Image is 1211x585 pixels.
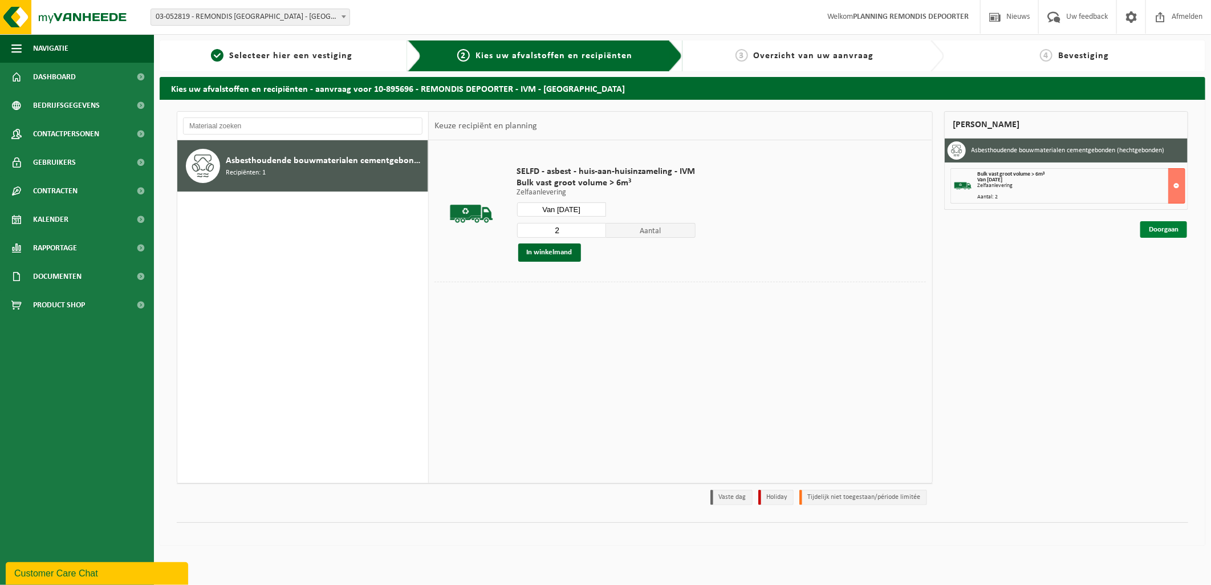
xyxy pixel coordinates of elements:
[33,120,99,148] span: Contactpersonen
[33,262,82,291] span: Documenten
[33,291,85,319] span: Product Shop
[978,194,1185,200] div: Aantal: 2
[978,177,1003,183] strong: Van [DATE]
[229,51,352,60] span: Selecteer hier een vestiging
[160,77,1205,99] h2: Kies uw afvalstoffen en recipiënten - aanvraag voor 10-895696 - REMONDIS DEPOORTER - IVM - [GEOGR...
[1140,221,1187,238] a: Doorgaan
[517,166,696,177] span: SELFD - asbest - huis-aan-huisinzameling - IVM
[177,140,428,192] button: Asbesthoudende bouwmaterialen cementgebonden (hechtgebonden) Recipiënten: 1
[944,111,1189,139] div: [PERSON_NAME]
[799,490,927,505] li: Tijdelijk niet toegestaan/période limitée
[429,112,543,140] div: Keuze recipiënt en planning
[978,171,1045,177] span: Bulk vast groot volume > 6m³
[476,51,632,60] span: Kies uw afvalstoffen en recipiënten
[211,49,223,62] span: 1
[978,183,1185,189] div: Zelfaanlevering
[758,490,794,505] li: Holiday
[183,117,422,135] input: Materiaal zoeken
[151,9,350,25] span: 03-052819 - REMONDIS WEST-VLAANDEREN - OOSTENDE
[226,168,266,178] span: Recipiënten: 1
[165,49,399,63] a: 1Selecteer hier een vestiging
[1058,51,1109,60] span: Bevestiging
[517,189,696,197] p: Zelfaanlevering
[33,205,68,234] span: Kalender
[972,141,1165,160] h3: Asbesthoudende bouwmaterialen cementgebonden (hechtgebonden)
[226,154,425,168] span: Asbesthoudende bouwmaterialen cementgebonden (hechtgebonden)
[6,560,190,585] iframe: chat widget
[517,202,607,217] input: Selecteer datum
[1040,49,1052,62] span: 4
[33,148,76,177] span: Gebruikers
[710,490,753,505] li: Vaste dag
[735,49,748,62] span: 3
[606,223,696,238] span: Aantal
[33,91,100,120] span: Bedrijfsgegevens
[151,9,350,26] span: 03-052819 - REMONDIS WEST-VLAANDEREN - OOSTENDE
[33,63,76,91] span: Dashboard
[518,243,581,262] button: In winkelmand
[754,51,874,60] span: Overzicht van uw aanvraag
[853,13,969,21] strong: PLANNING REMONDIS DEPOORTER
[33,234,77,262] span: Rapportage
[457,49,470,62] span: 2
[33,177,78,205] span: Contracten
[33,34,68,63] span: Navigatie
[517,177,696,189] span: Bulk vast groot volume > 6m³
